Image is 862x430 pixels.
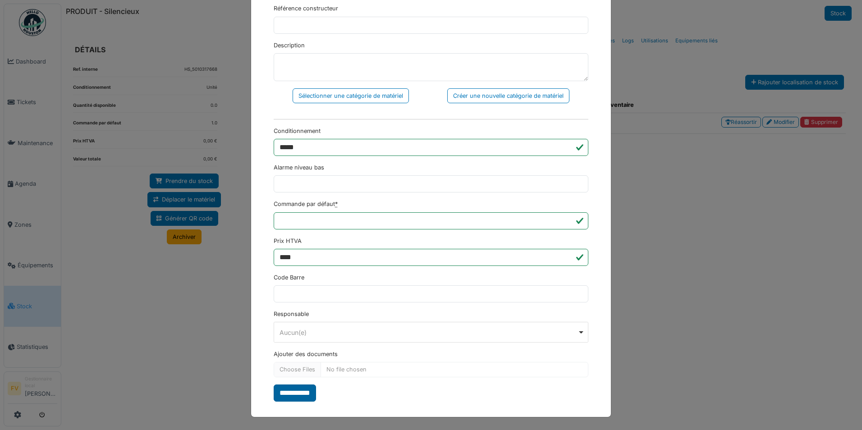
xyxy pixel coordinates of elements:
[274,200,338,208] label: Commande par défaut
[274,4,338,13] label: Référence constructeur
[274,237,302,245] label: Prix HTVA
[280,328,578,337] div: Aucun(e)
[274,310,309,318] label: Responsable
[274,41,305,50] label: Description
[335,201,338,207] abbr: Requis
[274,350,338,358] label: Ajouter des documents
[447,88,569,103] div: Créer une nouvelle catégorie de matériel
[293,88,409,103] div: Sélectionner une catégorie de matériel
[274,127,321,135] label: Conditionnement
[274,273,304,282] label: Code Barre
[274,163,324,172] label: Alarme niveau bas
